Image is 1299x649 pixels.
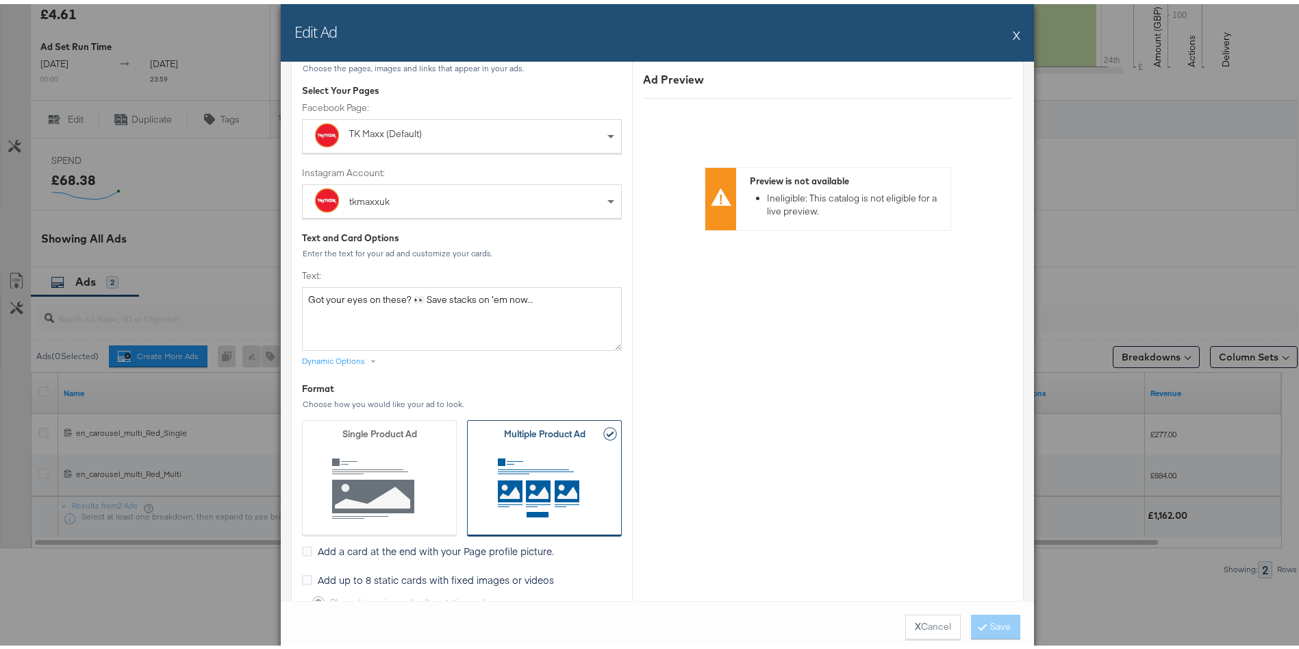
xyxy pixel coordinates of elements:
li: Ineligible: This catalog is not eligible for a live preview. [767,188,944,213]
div: Text and Card Options [302,228,622,241]
div: Format [302,378,622,391]
div: Choose the pages, images and links that appear in your ads. [302,60,622,69]
span: Add up to 8 static cards with fixed images or videos [318,569,554,583]
div: Select Your Pages [302,80,622,93]
button: X [1013,17,1020,45]
label: Instagram Account: [302,162,622,175]
label: Facebook Page: [302,97,622,110]
div: tkmaxxuk [349,191,390,205]
span: Add a card at the end with your Page profile picture. [318,540,554,554]
textarea: Got your eyes on these? 👀 Save stacks on ‘em now… [302,283,622,346]
strong: X [915,616,921,629]
div: Ad Preview [643,68,1013,84]
button: XCancel [905,611,961,635]
span: Multiple Product Ad [496,424,592,448]
h2: Edit Ad [294,17,337,38]
div: Preview is not available [750,171,944,184]
div: Enter the text for your ad and customize your cards. [302,245,622,254]
label: Text: [302,265,622,278]
div: TK Maxx (Default) [349,123,515,137]
div: Dynamic Options [302,352,365,363]
span: Single Product Ad [331,424,427,448]
div: Choose how you would like your ad to look. [302,395,622,405]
